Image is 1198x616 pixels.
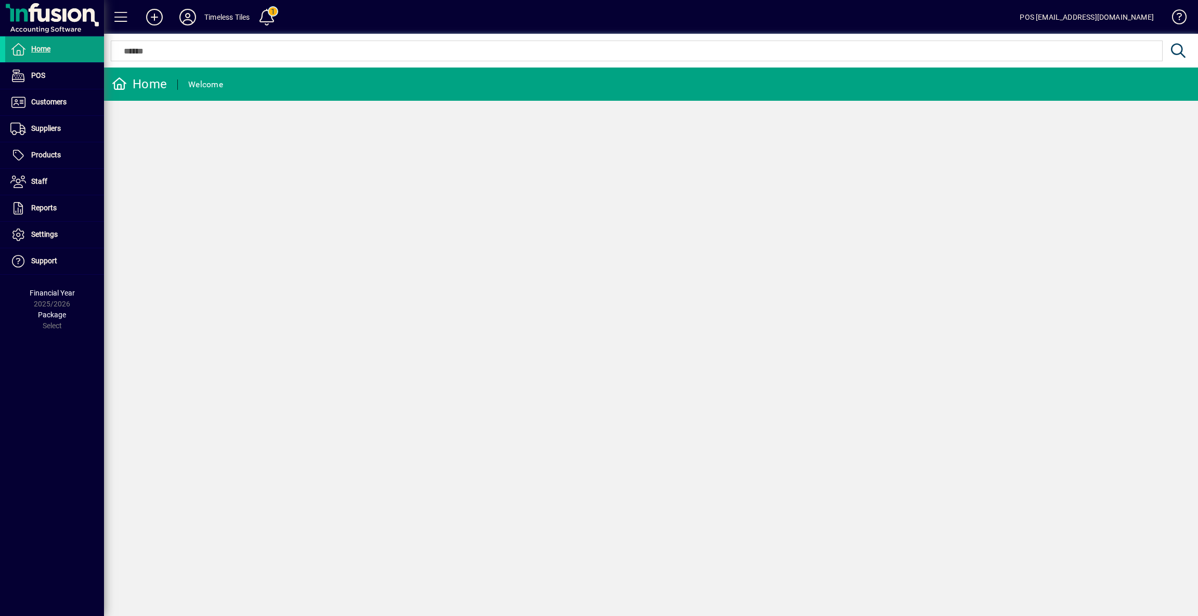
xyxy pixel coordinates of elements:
[1164,2,1185,36] a: Knowledge Base
[5,222,104,248] a: Settings
[31,45,50,53] span: Home
[31,257,57,265] span: Support
[31,98,67,106] span: Customers
[38,311,66,319] span: Package
[1020,9,1154,25] div: POS [EMAIL_ADDRESS][DOMAIN_NAME]
[5,89,104,115] a: Customers
[204,9,250,25] div: Timeless Tiles
[5,63,104,89] a: POS
[31,177,47,185] span: Staff
[31,71,45,79] span: POS
[30,289,75,297] span: Financial Year
[31,124,61,132] span: Suppliers
[112,76,167,92] div: Home
[5,116,104,142] a: Suppliers
[5,248,104,274] a: Support
[188,76,223,93] div: Welcome
[138,8,171,26] button: Add
[31,230,58,238] span: Settings
[31,151,61,159] span: Products
[5,142,104,168] a: Products
[171,8,204,26] button: Profile
[5,195,104,221] a: Reports
[5,169,104,195] a: Staff
[31,204,57,212] span: Reports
